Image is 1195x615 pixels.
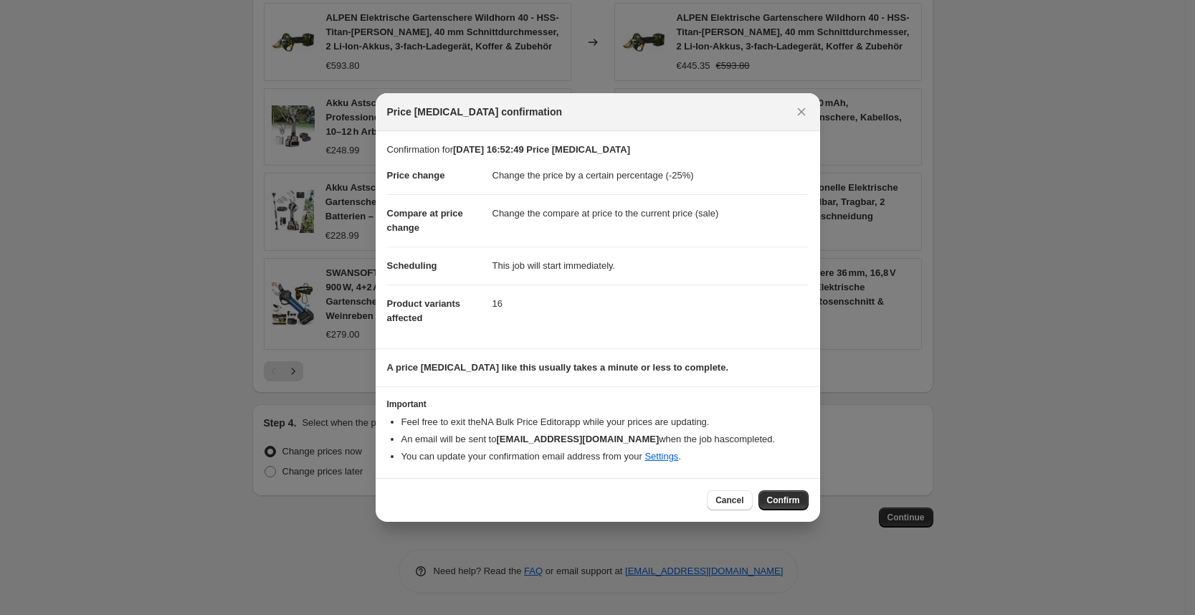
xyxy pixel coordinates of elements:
[492,157,809,194] dd: Change the price by a certain percentage (-25%)
[453,144,630,155] b: [DATE] 16:52:49 Price [MEDICAL_DATA]
[387,399,809,410] h3: Important
[401,449,809,464] li: You can update your confirmation email address from your .
[715,495,743,506] span: Cancel
[492,285,809,323] dd: 16
[387,170,445,181] span: Price change
[387,362,729,373] b: A price [MEDICAL_DATA] like this usually takes a minute or less to complete.
[387,143,809,157] p: Confirmation for
[387,208,463,233] span: Compare at price change
[492,194,809,232] dd: Change the compare at price to the current price (sale)
[644,451,678,462] a: Settings
[496,434,659,444] b: [EMAIL_ADDRESS][DOMAIN_NAME]
[492,247,809,285] dd: This job will start immediately.
[387,260,437,271] span: Scheduling
[791,102,811,122] button: Close
[707,490,752,510] button: Cancel
[767,495,800,506] span: Confirm
[387,105,563,119] span: Price [MEDICAL_DATA] confirmation
[401,415,809,429] li: Feel free to exit the NA Bulk Price Editor app while your prices are updating.
[401,432,809,447] li: An email will be sent to when the job has completed .
[387,298,461,323] span: Product variants affected
[758,490,809,510] button: Confirm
